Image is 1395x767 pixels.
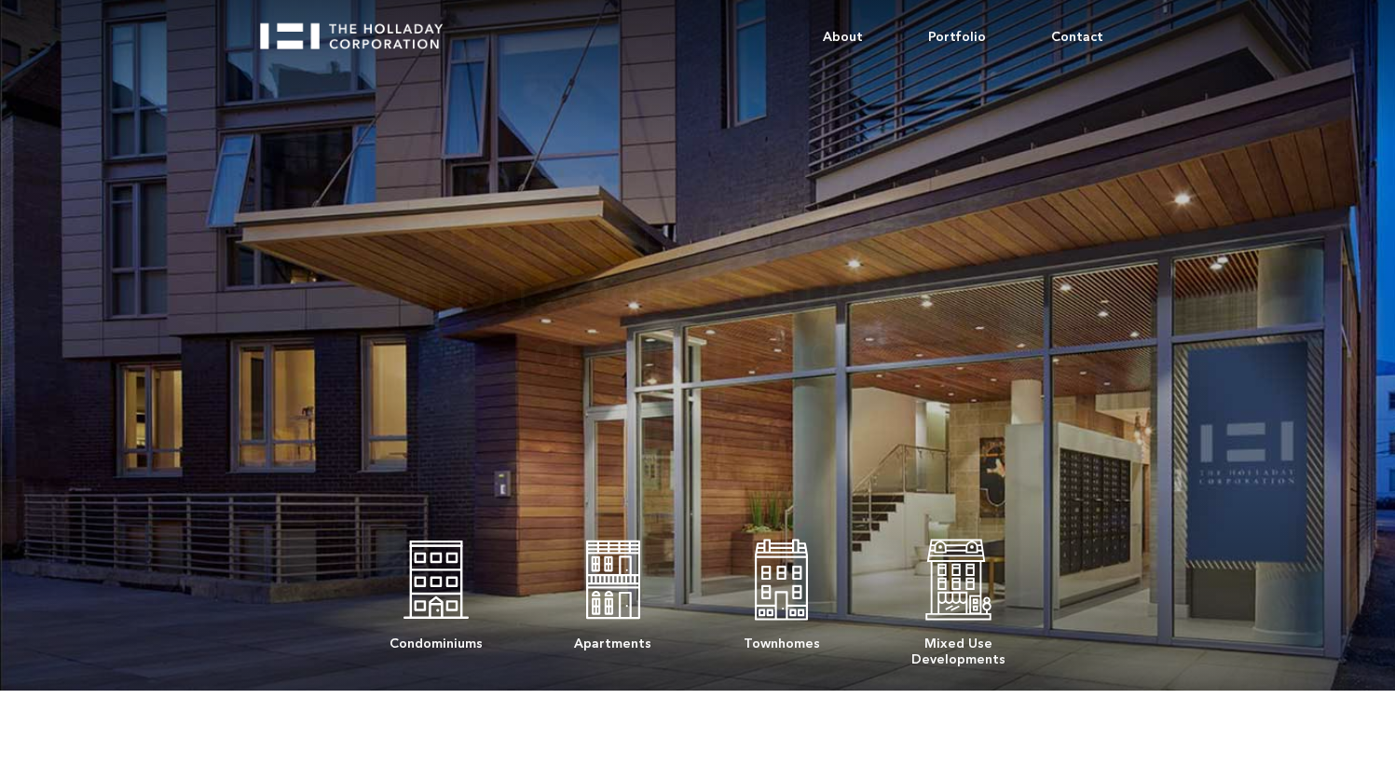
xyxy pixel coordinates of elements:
[911,626,1005,667] div: Mixed Use Developments
[574,626,651,651] div: Apartments
[260,9,459,49] a: home
[896,9,1019,65] a: Portfolio
[391,207,1005,386] h1: Strong reputation built upon a solid foundation of experience
[390,626,483,651] div: Condominiums
[790,9,896,65] a: About
[744,626,820,651] div: Townhomes
[1019,9,1136,65] a: Contact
